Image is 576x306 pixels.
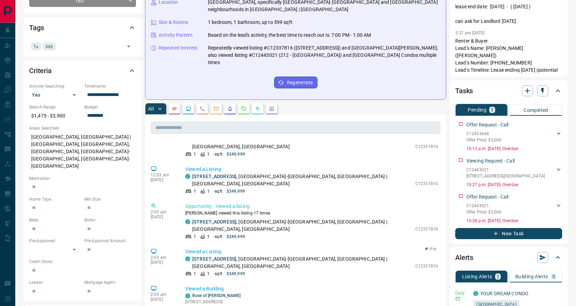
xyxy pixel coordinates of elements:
[200,106,205,112] svg: Calls
[462,274,492,279] p: Listing Alerts
[29,131,136,172] p: [GEOGRAPHIC_DATA], [GEOGRAPHIC_DATA] | [GEOGRAPHIC_DATA], [GEOGRAPHIC_DATA], [GEOGRAPHIC_DATA], [...
[192,256,236,262] a: [STREET_ADDRESS]
[84,217,136,223] p: Baths:
[466,173,545,179] p: [STREET_ADDRESS] , [GEOGRAPHIC_DATA]
[466,146,562,152] p: 10:13 p.m. [DATE] - Overdue
[207,271,210,277] p: 1
[84,238,136,244] p: Pre-Approval Amount:
[185,299,253,305] p: [STREET_ADDRESS]
[214,271,222,277] p: - sqft
[29,22,44,33] h2: Tags
[185,248,438,255] p: Viewed a Listing
[207,188,210,194] p: 1
[29,110,81,122] p: $1,475 - $3,900
[34,43,39,50] span: Tx
[455,82,562,99] div: Tasks
[415,226,438,232] p: C12337816
[192,174,236,179] a: [STREET_ADDRESS]
[194,271,196,277] p: 1
[29,175,136,182] p: Motivation:
[455,252,473,263] h2: Alerts
[421,246,441,252] button: Pin
[415,263,438,269] p: C12337816
[466,182,562,188] p: 10:27 p.m. [DATE] - Overdue
[227,271,245,277] p: $349,999
[455,290,469,296] p: Daily
[159,44,197,52] p: Repeated Interest
[192,219,236,225] a: [STREET_ADDRESS]
[466,218,562,224] p: 10:28 p.m. [DATE] - Overdue
[29,279,81,286] p: Lawyer:
[185,174,190,179] div: condos.ca
[466,201,562,217] div: C12443021Offer Price: $2,000
[415,181,438,187] p: C12337816
[468,107,486,112] p: Pending
[192,255,412,270] p: , [GEOGRAPHIC_DATA]-[GEOGRAPHIC_DATA], [GEOGRAPHIC_DATA] | [GEOGRAPHIC_DATA], [GEOGRAPHIC_DATA]
[29,62,136,79] div: Criteria
[466,157,515,165] p: Viewing Request - Call
[207,234,210,240] p: 1
[455,296,460,301] svg: Email
[29,83,81,89] p: Actively Searching:
[455,30,485,35] p: 5:37 pm [DATE]
[84,279,136,286] p: Mortgage Agent:
[415,143,438,150] p: C12337816
[29,217,81,223] p: Beds:
[552,274,555,279] p: 0
[185,166,438,173] p: Viewed a Listing
[185,203,438,210] p: Opportunity - Viewed a listing
[148,106,154,111] p: All
[29,19,136,36] div: Tags
[455,37,562,248] p: Renter & Buyer Lead’s Name: [PERSON_NAME] ([PERSON_NAME]) Lead’s Number: [PHONE_NUMBER] Lead’s Ti...
[151,177,175,182] p: [DATE]
[151,215,175,219] p: [DATE]
[84,104,136,110] p: Budget:
[269,106,274,112] svg: Agent Actions
[515,274,548,279] p: Building Alerts
[172,106,177,112] svg: Notes
[185,210,438,216] p: [PERSON_NAME] viewed this listing 17 times
[455,85,473,96] h2: Tasks
[151,210,175,215] p: 2:03 am
[29,125,136,131] p: Areas Searched:
[151,255,175,260] p: 2:03 am
[84,83,136,89] p: Timeframe:
[524,108,548,113] p: Completed
[192,218,412,233] p: , [GEOGRAPHIC_DATA]-[GEOGRAPHIC_DATA], [GEOGRAPHIC_DATA] | [GEOGRAPHIC_DATA], [GEOGRAPHIC_DATA]
[151,260,175,265] p: [DATE]
[84,196,136,202] p: Min Size:
[466,165,562,181] div: C12443021[STREET_ADDRESS],[GEOGRAPHIC_DATA]
[466,167,545,173] p: C12443021
[227,234,245,240] p: $349,999
[466,193,509,201] p: Offer Request - Call
[29,259,136,265] p: Credit Score:
[29,65,52,76] h2: Criteria
[497,274,499,279] p: 2
[192,293,240,298] a: Rose of [PERSON_NAME]
[213,106,219,112] svg: Emails
[186,106,191,112] svg: Lead Browsing Activity
[208,32,371,39] p: Based on the lead's activity, the best time to reach out is: 7:00 PM - 1:00 AM
[491,107,493,112] p: 3
[29,196,81,202] p: Home Type:
[473,291,478,296] div: condos.ca
[466,121,509,129] p: Offer Request - Call
[29,238,81,244] p: Pre-Approved:
[194,151,196,157] p: 1
[207,151,210,157] p: 1
[159,19,188,26] p: Size & Rooms
[151,292,175,297] p: 2:03 am
[466,131,501,137] p: C12453648
[455,228,562,239] button: New Task
[255,106,261,112] svg: Opportunities
[194,188,196,194] p: 1
[455,249,562,266] div: Alerts
[151,173,175,177] p: 12:03 am
[29,89,81,100] div: Yes
[227,106,233,112] svg: Listing Alerts
[214,151,222,157] p: - sqft
[194,234,196,240] p: 1
[185,294,190,298] div: condos.ca
[185,285,438,292] p: Viewed a Building
[159,32,193,39] p: Activity Pattern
